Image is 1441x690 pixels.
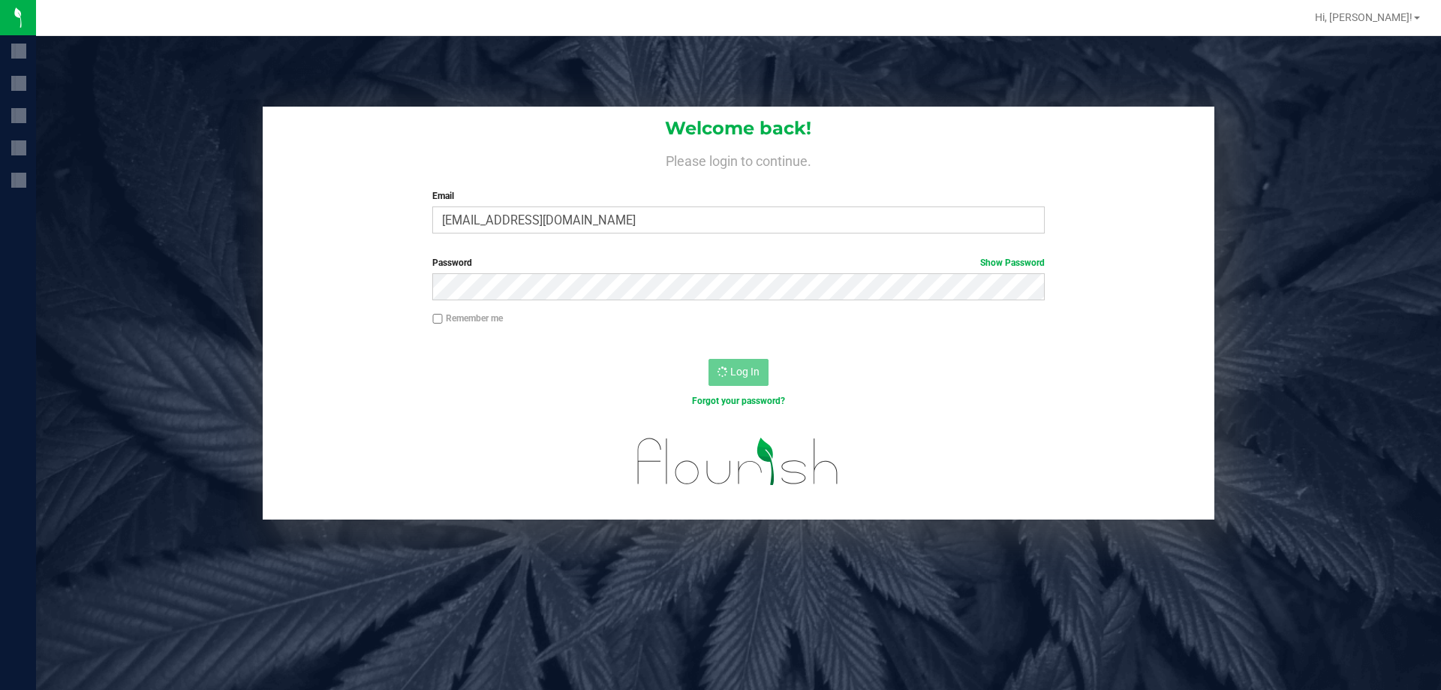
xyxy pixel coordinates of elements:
[619,423,857,500] img: flourish_logo.svg
[730,366,760,378] span: Log In
[432,189,1044,203] label: Email
[263,150,1214,168] h4: Please login to continue.
[263,119,1214,138] h1: Welcome back!
[432,312,503,325] label: Remember me
[692,396,785,406] a: Forgot your password?
[708,359,769,386] button: Log In
[432,314,443,324] input: Remember me
[980,258,1045,268] a: Show Password
[432,258,472,268] span: Password
[1315,11,1412,23] span: Hi, [PERSON_NAME]!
